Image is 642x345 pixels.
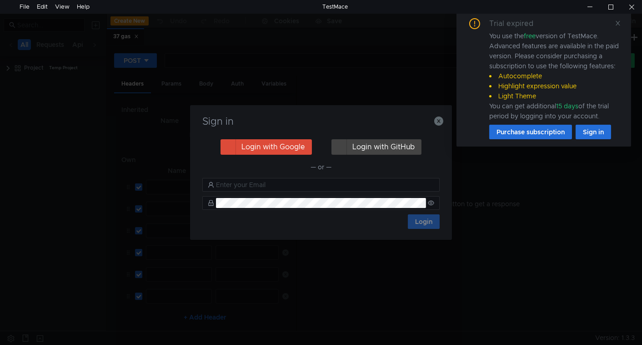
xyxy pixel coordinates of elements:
[524,32,536,40] span: free
[489,101,620,121] div: You can get additional of the trial period by logging into your account.
[489,18,544,29] div: Trial expired
[221,139,312,155] button: Login with Google
[201,116,441,127] h3: Sign in
[216,180,434,190] input: Enter your Email
[489,81,620,91] li: Highlight expression value
[331,139,421,155] button: Login with GitHub
[489,71,620,81] li: Autocomplete
[202,162,440,172] div: — or —
[556,102,578,110] span: 15 days
[576,125,611,139] button: Sign in
[489,31,620,121] div: You use the version of TestMace. Advanced features are available in the paid version. Please cons...
[489,125,572,139] button: Purchase subscription
[489,91,620,101] li: Light Theme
